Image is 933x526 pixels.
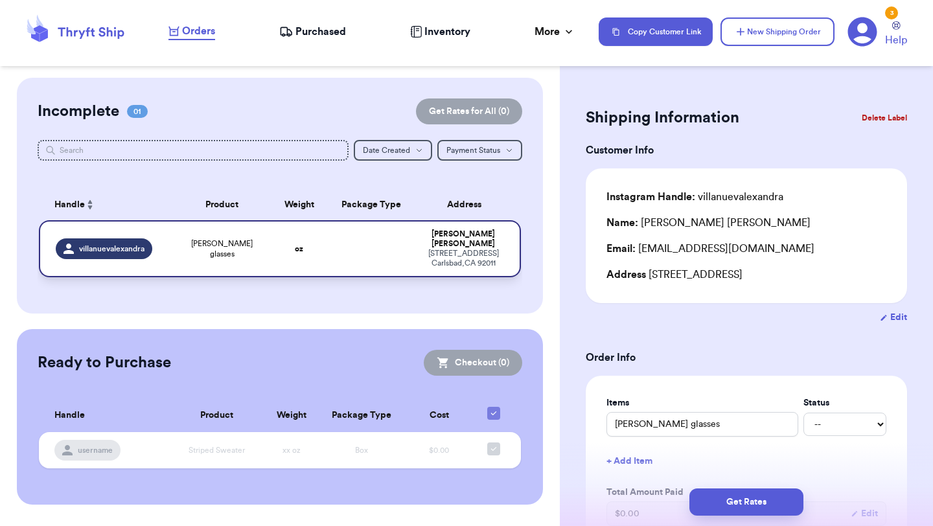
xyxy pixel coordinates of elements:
[720,17,835,46] button: New Shipping Order
[295,245,303,253] strong: oz
[182,23,215,39] span: Orders
[885,21,907,48] a: Help
[424,350,522,376] button: Checkout (0)
[328,189,415,220] th: Package Type
[606,269,646,280] span: Address
[429,446,449,454] span: $0.00
[606,192,695,202] span: Instagram Handle:
[424,24,470,40] span: Inventory
[535,24,575,40] div: More
[586,108,739,128] h2: Shipping Information
[586,143,907,158] h3: Customer Info
[606,215,811,231] div: [PERSON_NAME] [PERSON_NAME]
[168,23,215,40] a: Orders
[181,238,262,259] span: [PERSON_NAME] glasses
[79,244,144,254] span: villanuevalexandra
[415,189,521,220] th: Address
[437,140,522,161] button: Payment Status
[586,350,907,365] h3: Order Info
[279,24,346,40] a: Purchased
[127,105,148,118] span: 01
[410,24,470,40] a: Inventory
[803,396,886,409] label: Status
[606,267,886,282] div: [STREET_ADDRESS]
[174,189,270,220] th: Product
[606,189,783,205] div: villanuevalexandra
[355,446,368,454] span: Box
[847,17,877,47] a: 3
[599,17,713,46] button: Copy Customer Link
[270,189,328,220] th: Weight
[601,447,892,475] button: + Add Item
[885,6,898,19] div: 3
[295,24,346,40] span: Purchased
[282,446,301,454] span: xx oz
[85,197,95,212] button: Sort ascending
[54,198,85,212] span: Handle
[880,311,907,324] button: Edit
[606,241,886,257] div: [EMAIL_ADDRESS][DOMAIN_NAME]
[422,229,504,249] div: [PERSON_NAME] [PERSON_NAME]
[416,98,522,124] button: Get Rates for All (0)
[38,101,119,122] h2: Incomplete
[422,249,504,268] div: [STREET_ADDRESS] Carlsbad , CA 92011
[54,409,85,422] span: Handle
[319,399,404,432] th: Package Type
[689,488,803,516] button: Get Rates
[606,396,798,409] label: Items
[885,32,907,48] span: Help
[606,218,638,228] span: Name:
[38,140,349,161] input: Search
[446,146,500,154] span: Payment Status
[78,445,113,455] span: username
[170,399,264,432] th: Product
[363,146,410,154] span: Date Created
[264,399,320,432] th: Weight
[404,399,474,432] th: Cost
[606,244,636,254] span: Email:
[857,104,912,132] button: Delete Label
[354,140,432,161] button: Date Created
[38,352,171,373] h2: Ready to Purchase
[189,446,245,454] span: Striped Sweater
